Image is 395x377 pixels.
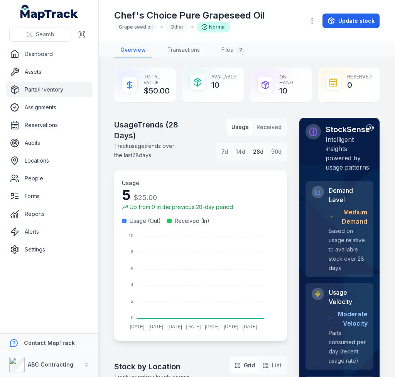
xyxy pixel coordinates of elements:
[253,120,285,134] button: Received
[250,145,267,159] button: 28d
[6,224,92,239] a: Alerts
[236,45,245,54] div: 2
[9,27,71,42] button: Search
[243,324,257,329] tspan: [DATE]
[175,217,209,225] span: Received (In)
[24,340,75,346] strong: Contact MapTrack
[36,31,54,38] span: Search
[6,206,92,222] a: Reports
[114,119,182,141] h2: Usage Trends ( 28 Days)
[122,180,139,186] span: Usage
[134,194,157,202] span: $25.00
[6,153,92,168] a: Locations
[167,324,182,329] tspan: [DATE]
[218,145,231,159] button: 7d
[326,124,375,135] h2: StockSense™
[131,299,133,304] tspan: 2
[6,117,92,133] a: Reservations
[329,329,366,364] span: Parts consumed per day (recent usage rate)
[6,64,92,80] a: Assets
[6,100,92,115] a: Assignments
[128,233,133,238] tspan: 10
[322,14,380,28] button: Update stock
[268,145,285,159] button: 90d
[114,143,174,158] span: Track usage trends over the last 28 days
[6,46,92,62] a: Dashboard
[329,228,365,271] span: Based on usage relative to available stock over 28 days
[122,187,233,203] div: 5
[114,9,265,22] h1: Chef's Choice Pure Grapeseed Oil
[228,120,252,134] button: Usage
[166,22,188,32] div: Other
[6,171,92,186] a: People
[6,242,92,257] a: Settings
[131,315,133,320] tspan: 0
[20,5,78,20] a: MapTrack
[329,288,368,306] span: Usage Velocity
[215,42,252,58] a: Files2
[28,361,73,368] strong: ABC Contracting
[231,358,258,372] button: Grid
[131,266,133,271] tspan: 6
[197,22,230,32] div: Normal
[130,203,233,211] span: Up from 0 in the previous 28-day period
[335,309,368,328] strong: Moderate Velocity
[329,186,367,204] span: Demand Level
[131,250,133,254] tspan: 8
[130,324,145,329] tspan: [DATE]
[186,324,201,329] tspan: [DATE]
[6,135,92,151] a: Audits
[233,145,248,159] button: 14d
[131,282,133,287] tspan: 4
[119,24,153,30] span: Grape seed oil
[260,358,285,372] button: List
[336,207,367,226] strong: Medium Demand
[114,42,152,58] a: Overview
[161,42,206,58] a: Transactions
[224,324,238,329] tspan: [DATE]
[130,217,161,225] span: Usage (Out)
[149,324,163,329] tspan: [DATE]
[114,361,194,372] h2: Stock by Location
[326,136,369,171] span: Intelligent insights powered by usage patterns
[6,188,92,204] a: Forms
[205,324,219,329] tspan: [DATE]
[6,82,92,97] a: Parts/Inventory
